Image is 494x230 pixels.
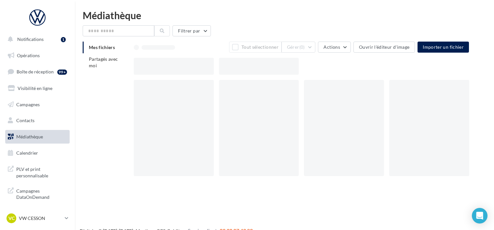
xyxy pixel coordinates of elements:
[83,10,486,20] div: Médiathèque
[5,212,70,224] a: VC VW CESSON
[4,114,71,127] a: Contacts
[8,215,15,222] span: VC
[318,42,350,53] button: Actions
[89,45,115,50] span: Mes fichiers
[18,85,52,91] span: Visibilité en ligne
[19,215,62,222] p: VW CESSON
[472,208,487,224] div: Open Intercom Messenger
[16,101,40,107] span: Campagnes
[281,42,316,53] button: Gérer(0)
[4,98,71,111] a: Campagnes
[418,42,469,53] button: Importer un fichier
[16,150,38,156] span: Calendrier
[423,44,464,50] span: Importer un fichier
[57,70,67,75] div: 99+
[4,146,71,160] a: Calendrier
[61,37,66,42] div: 1
[17,36,44,42] span: Notifications
[16,165,67,179] span: PLV et print personnalisable
[89,56,118,68] span: Partagés avec moi
[4,82,71,95] a: Visibilité en ligne
[4,130,71,144] a: Médiathèque
[229,42,281,53] button: Tout sélectionner
[323,44,340,50] span: Actions
[4,49,71,62] a: Opérations
[4,184,71,203] a: Campagnes DataOnDemand
[299,45,305,50] span: (0)
[4,32,68,46] button: Notifications 1
[4,162,71,181] a: PLV et print personnalisable
[172,25,211,36] button: Filtrer par
[16,118,34,123] span: Contacts
[17,69,54,74] span: Boîte de réception
[16,186,67,200] span: Campagnes DataOnDemand
[17,53,40,58] span: Opérations
[353,42,415,53] button: Ouvrir l'éditeur d'image
[16,134,43,139] span: Médiathèque
[4,65,71,79] a: Boîte de réception99+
